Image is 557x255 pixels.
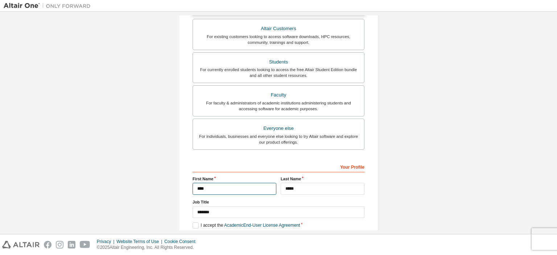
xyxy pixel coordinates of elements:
[224,223,300,228] a: Academic End-User License Agreement
[197,100,360,112] div: For faculty & administrators of academic institutions administering students and accessing softwa...
[56,241,63,248] img: instagram.svg
[164,239,199,244] div: Cookie Consent
[197,24,360,34] div: Altair Customers
[4,2,94,9] img: Altair One
[68,241,75,248] img: linkedin.svg
[2,241,40,248] img: altair_logo.svg
[44,241,51,248] img: facebook.svg
[193,199,364,205] label: Job Title
[281,176,364,182] label: Last Name
[80,241,90,248] img: youtube.svg
[97,244,200,251] p: © 2025 Altair Engineering, Inc. All Rights Reserved.
[193,176,276,182] label: First Name
[197,67,360,78] div: For currently enrolled students looking to access the free Altair Student Edition bundle and all ...
[197,133,360,145] div: For individuals, businesses and everyone else looking to try Altair software and explore our prod...
[197,90,360,100] div: Faculty
[193,161,364,172] div: Your Profile
[116,239,164,244] div: Website Terms of Use
[97,239,116,244] div: Privacy
[197,57,360,67] div: Students
[193,222,300,229] label: I accept the
[197,34,360,45] div: For existing customers looking to access software downloads, HPC resources, community, trainings ...
[197,123,360,133] div: Everyone else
